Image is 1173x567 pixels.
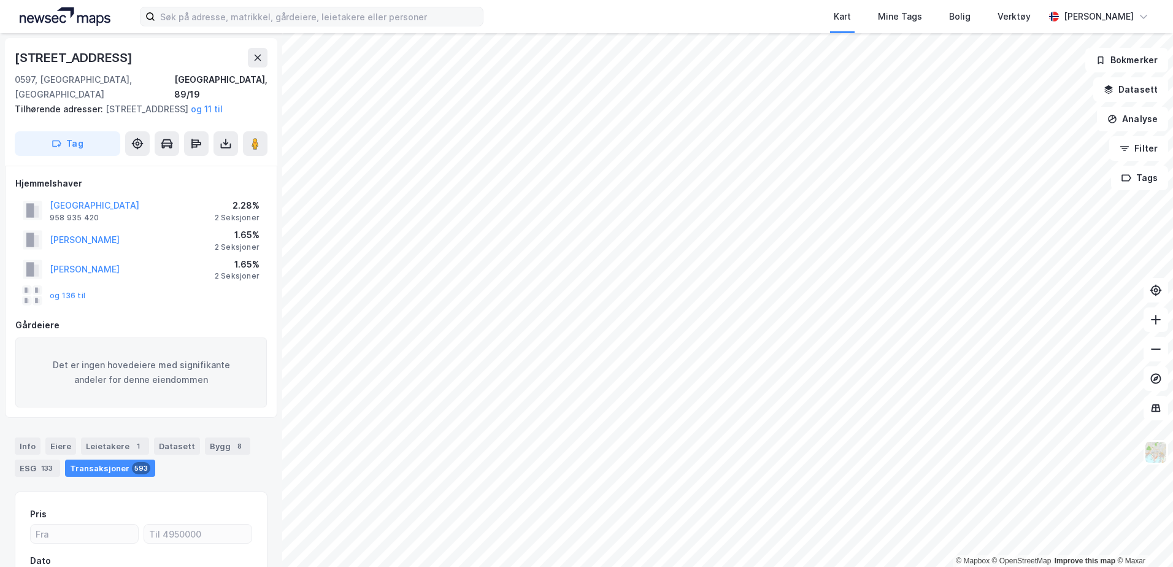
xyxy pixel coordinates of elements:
[1097,107,1168,131] button: Analyse
[15,131,120,156] button: Tag
[30,507,47,522] div: Pris
[174,72,267,102] div: [GEOGRAPHIC_DATA], 89/19
[144,525,252,543] input: Til 4950000
[15,104,106,114] span: Tilhørende adresser:
[31,525,138,543] input: Fra
[154,438,200,455] div: Datasett
[998,9,1031,24] div: Verktøy
[215,213,260,223] div: 2 Seksjoner
[1093,77,1168,102] button: Datasett
[1112,508,1173,567] iframe: Chat Widget
[15,48,135,67] div: [STREET_ADDRESS]
[215,271,260,281] div: 2 Seksjoner
[1112,508,1173,567] div: Kontrollprogram for chat
[15,438,40,455] div: Info
[1111,166,1168,190] button: Tags
[1064,9,1134,24] div: [PERSON_NAME]
[15,318,267,333] div: Gårdeiere
[1085,48,1168,72] button: Bokmerker
[155,7,483,26] input: Søk på adresse, matrikkel, gårdeiere, leietakere eller personer
[81,438,149,455] div: Leietakere
[39,462,55,474] div: 133
[992,557,1052,565] a: OpenStreetMap
[215,228,260,242] div: 1.65%
[878,9,922,24] div: Mine Tags
[205,438,250,455] div: Bygg
[132,440,144,452] div: 1
[233,440,245,452] div: 8
[15,72,174,102] div: 0597, [GEOGRAPHIC_DATA], [GEOGRAPHIC_DATA]
[1055,557,1115,565] a: Improve this map
[949,9,971,24] div: Bolig
[15,176,267,191] div: Hjemmelshaver
[834,9,851,24] div: Kart
[65,460,155,477] div: Transaksjoner
[15,460,60,477] div: ESG
[15,102,258,117] div: [STREET_ADDRESS]
[215,198,260,213] div: 2.28%
[1144,441,1167,464] img: Z
[215,242,260,252] div: 2 Seksjoner
[132,462,150,474] div: 593
[15,337,267,407] div: Det er ingen hovedeiere med signifikante andeler for denne eiendommen
[1109,136,1168,161] button: Filter
[215,257,260,272] div: 1.65%
[50,213,99,223] div: 958 935 420
[20,7,110,26] img: logo.a4113a55bc3d86da70a041830d287a7e.svg
[956,557,990,565] a: Mapbox
[45,438,76,455] div: Eiere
